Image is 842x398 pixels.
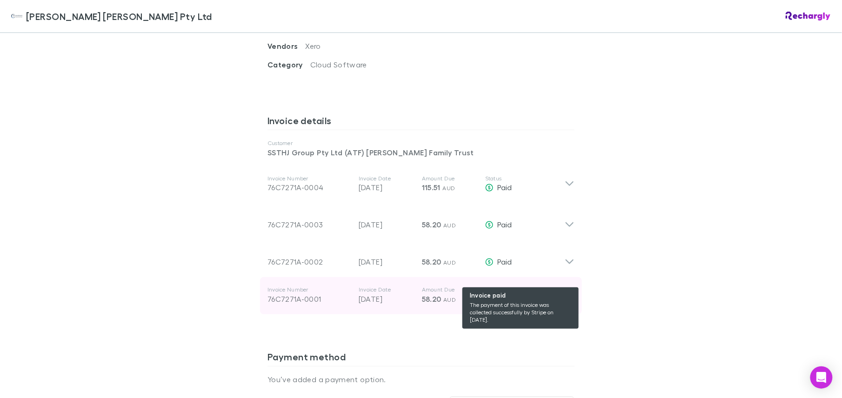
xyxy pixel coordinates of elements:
div: Invoice Number76C7271A-0001Invoice Date[DATE]Amount Due58.20 AUDStatus [260,277,582,314]
p: [DATE] [359,219,414,231]
span: AUD [443,185,455,192]
div: 76C7271A-0001 [267,294,351,305]
div: 76C7271A-0004 [267,182,351,193]
p: Amount Due [422,286,478,294]
span: Paid [497,258,512,266]
img: Rechargly Logo [786,12,831,21]
div: 76C7271A-0003[DATE]58.20 AUDPaid [260,203,582,240]
p: Invoice Date [359,175,414,182]
span: 115.51 [422,183,441,192]
p: [DATE] [359,294,414,305]
p: You’ve added a payment option. [267,374,575,385]
span: AUD [443,259,456,266]
h3: Payment method [267,352,575,366]
span: Xero [306,41,321,50]
span: Paid [497,220,512,229]
span: AUD [443,222,456,229]
div: 76C7271A-0003 [267,219,351,231]
span: [PERSON_NAME] [PERSON_NAME] Pty Ltd [26,9,212,23]
span: 58.20 [422,220,441,230]
p: Amount Due [422,175,478,182]
p: SSTHJ Group Pty Ltd (ATF) [PERSON_NAME] Family Trust [267,147,575,158]
span: Paid [497,183,512,192]
div: 76C7271A-0002[DATE]58.20 AUDPaid [260,240,582,277]
div: Invoice Number76C7271A-0004Invoice Date[DATE]Amount Due115.51 AUDStatusPaid [260,166,582,203]
p: Invoice Number [267,286,351,294]
p: Invoice Date [359,286,414,294]
p: Customer [267,139,575,147]
p: [DATE] [359,257,414,268]
img: Hotchkin Hughes Pty Ltd's Logo [11,11,22,22]
span: Category [267,60,310,69]
span: AUD [443,297,456,304]
p: [DATE] [359,182,414,193]
p: Status [485,286,565,294]
span: 58.20 [422,258,441,267]
span: Cloud Software [310,60,367,69]
p: Invoice Number [267,175,351,182]
div: Open Intercom Messenger [810,366,833,389]
div: 76C7271A-0002 [267,257,351,268]
h3: Invoice details [267,115,575,130]
span: Paid [497,295,512,304]
span: 58.20 [422,295,441,304]
span: Vendors [267,41,306,51]
p: Status [485,175,565,182]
